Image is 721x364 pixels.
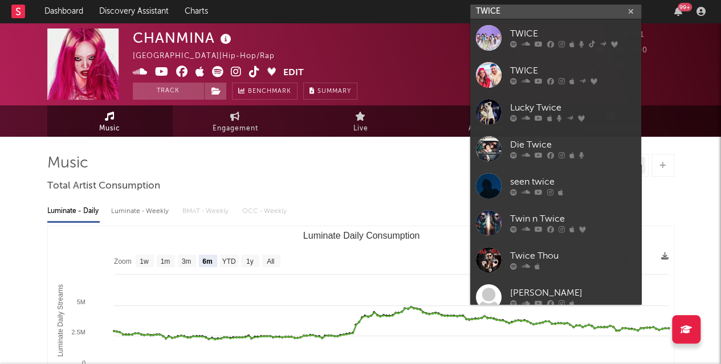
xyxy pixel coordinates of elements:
span: Music [99,122,120,136]
a: Lucky Twice [470,93,641,130]
div: [PERSON_NAME] [510,287,636,300]
text: 5M [76,298,85,305]
div: TWICE [510,64,636,78]
span: Engagement [213,122,258,136]
text: Luminate Daily Streams [56,284,64,357]
text: Zoom [114,257,132,265]
div: [GEOGRAPHIC_DATA] | Hip-Hop/Rap [133,50,288,63]
span: Live [353,122,368,136]
div: 99 + [678,3,692,11]
text: Luminate Daily Consumption [303,231,419,240]
text: 6m [202,257,212,265]
button: Track [133,83,204,100]
text: 3m [181,257,191,265]
a: Benchmark [232,83,298,100]
a: [PERSON_NAME] [470,279,641,316]
div: Luminate - Daily [47,202,100,221]
span: Benchmark [248,85,291,99]
text: YTD [222,257,235,265]
a: Audience [423,105,549,137]
span: Summary [317,88,351,95]
a: Music [47,105,173,137]
a: TWICE [470,56,641,93]
a: seen twice [470,167,641,205]
div: CHANMINA [133,28,234,47]
div: TWICE [510,27,636,41]
span: Total Artist Consumption [47,179,160,193]
div: Luminate - Weekly [111,202,171,221]
button: Summary [303,83,357,100]
a: Twin n Twice [470,205,641,242]
button: Edit [283,66,304,80]
input: Search for artists [470,5,641,19]
text: 1w [140,257,149,265]
div: Lucky Twice [510,101,636,115]
a: Die Twice [470,130,641,167]
text: 1m [160,257,170,265]
text: All [267,257,274,265]
a: TWICE [470,19,641,56]
a: Twice Thou [470,242,641,279]
span: Audience [469,122,503,136]
div: Die Twice [510,138,636,152]
a: Live [298,105,423,137]
a: Engagement [173,105,298,137]
text: 2.5M [71,329,85,336]
div: Twice Thou [510,250,636,263]
div: Twin n Twice [510,212,636,226]
div: seen twice [510,175,636,189]
text: 1y [246,257,253,265]
button: 99+ [674,7,682,16]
